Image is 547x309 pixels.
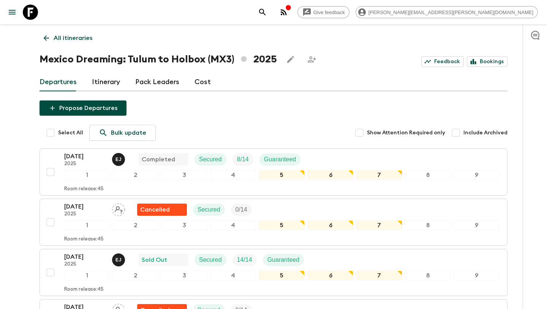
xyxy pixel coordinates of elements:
div: 4 [210,170,256,180]
span: [PERSON_NAME][EMAIL_ADDRESS][PERSON_NAME][DOMAIN_NAME] [364,10,538,15]
p: Secured [199,155,222,164]
p: [DATE] [64,252,106,261]
button: [DATE]2025Erhard Jr Vande Wyngaert de la TorreSold OutSecuredTrip FillGuaranteed123456789Room rel... [40,249,507,296]
p: Room release: 45 [64,236,104,242]
p: Secured [198,205,220,214]
button: Propose Departures [40,100,126,116]
div: Trip Fill [231,204,252,216]
div: 1 [64,220,110,230]
button: Edit this itinerary [283,52,298,67]
div: 5 [259,170,305,180]
div: 4 [210,271,256,280]
a: Departures [40,73,77,91]
a: Feedback [421,56,464,67]
button: EJ [112,253,126,266]
div: 5 [259,220,305,230]
button: menu [5,5,20,20]
p: 2025 [64,161,106,167]
a: Pack Leaders [135,73,179,91]
div: 1 [64,271,110,280]
div: 2 [113,170,158,180]
p: Completed [142,155,175,164]
a: Give feedback [297,6,349,18]
p: Guaranteed [264,155,296,164]
p: [DATE] [64,202,106,211]
span: Include Archived [463,129,507,137]
a: Cost [194,73,211,91]
div: 3 [161,220,207,230]
button: search adventures [255,5,270,20]
div: 9 [454,170,500,180]
div: 5 [259,271,305,280]
span: Erhard Jr Vande Wyngaert de la Torre [112,155,126,161]
a: All itineraries [40,30,96,46]
div: Trip Fill [232,254,257,266]
div: 2 [113,220,158,230]
div: Secured [194,153,226,166]
div: Secured [194,254,226,266]
p: [DATE] [64,152,106,161]
div: Flash Pack cancellation [137,204,187,216]
span: Show Attention Required only [367,129,445,137]
span: Assign pack leader [112,205,125,212]
p: Guaranteed [267,255,300,264]
div: 1 [64,170,110,180]
div: Secured [193,204,225,216]
div: 7 [356,170,402,180]
div: Trip Fill [232,153,253,166]
p: E J [115,257,122,263]
p: 14 / 14 [237,255,252,264]
p: Room release: 45 [64,287,104,293]
button: [DATE]2025Assign pack leaderFlash Pack cancellationSecuredTrip Fill123456789Room release:45 [40,199,507,246]
button: [DATE]2025Erhard Jr Vande Wyngaert de la TorreCompletedSecuredTrip FillGuaranteed123456789Room re... [40,148,507,196]
div: 6 [308,220,353,230]
a: Bookings [467,56,507,67]
p: Cancelled [140,205,170,214]
p: 0 / 14 [236,205,247,214]
div: 7 [356,271,402,280]
div: 3 [161,170,207,180]
p: Secured [199,255,222,264]
span: Select All [58,129,83,137]
span: Erhard Jr Vande Wyngaert de la Torre [112,256,126,262]
p: Sold Out [142,255,167,264]
div: 8 [405,271,451,280]
div: 8 [405,220,451,230]
span: Share this itinerary [304,52,319,67]
h1: Mexico Dreaming: Tulum to Holbox (MX3) 2025 [40,52,277,67]
div: 6 [308,170,353,180]
p: Room release: 45 [64,186,104,192]
div: 8 [405,170,451,180]
p: All itineraries [54,33,92,43]
div: 2 [113,271,158,280]
p: 2025 [64,211,106,217]
p: 2025 [64,261,106,268]
p: 8 / 14 [237,155,249,164]
div: 9 [454,220,500,230]
a: Bulk update [89,125,156,141]
div: 9 [454,271,500,280]
a: Itinerary [92,73,120,91]
div: [PERSON_NAME][EMAIL_ADDRESS][PERSON_NAME][DOMAIN_NAME] [356,6,538,18]
div: 3 [161,271,207,280]
div: 4 [210,220,256,230]
p: Bulk update [111,128,146,137]
span: Give feedback [309,10,349,15]
div: 7 [356,220,402,230]
div: 6 [308,271,353,280]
